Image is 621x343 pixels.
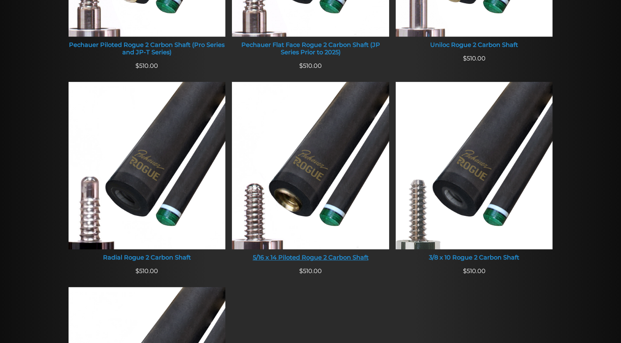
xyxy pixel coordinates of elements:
[299,267,322,275] span: 510.00
[232,82,389,267] a: 5/16 x 14 Piloted Rogue 2 Carbon Shaft 5/16 x 14 Piloted Rogue 2 Carbon Shaft
[232,254,389,262] div: 5/16 x 14 Piloted Rogue 2 Carbon Shaft
[463,267,467,275] span: $
[69,254,226,262] div: Radial Rogue 2 Carbon Shaft
[299,62,322,70] span: 510.00
[135,267,158,275] span: 510.00
[396,254,553,262] div: 3/8 x 10 Rogue 2 Carbon Shaft
[463,55,467,62] span: $
[135,267,139,275] span: $
[232,82,389,249] img: 5/16 x 14 Piloted Rogue 2 Carbon Shaft
[463,55,486,62] span: 510.00
[299,62,303,70] span: $
[396,42,553,49] div: Uniloc Rogue 2 Carbon Shaft
[135,62,158,70] span: 510.00
[69,82,226,249] img: Radial Rogue 2 Carbon Shaft
[135,62,139,70] span: $
[396,82,553,249] img: 3/8 x 10 Rogue 2 Carbon Shaft
[69,42,226,56] div: Pechauer Piloted Rogue 2 Carbon Shaft (Pro Series and JP-T Series)
[463,267,486,275] span: 510.00
[396,82,553,267] a: 3/8 x 10 Rogue 2 Carbon Shaft 3/8 x 10 Rogue 2 Carbon Shaft
[299,267,303,275] span: $
[232,42,389,56] div: Pechauer Flat Face Rogue 2 Carbon Shaft (JP Series Prior to 2025)
[69,82,226,267] a: Radial Rogue 2 Carbon Shaft Radial Rogue 2 Carbon Shaft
